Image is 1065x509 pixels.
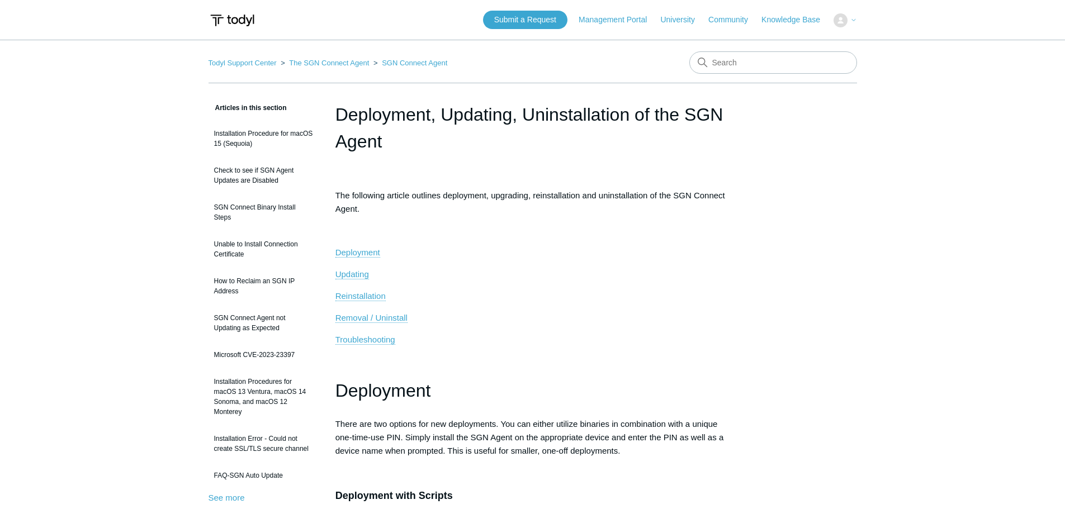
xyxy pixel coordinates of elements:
[335,248,380,257] span: Deployment
[278,59,371,67] li: The SGN Connect Agent
[335,248,380,258] a: Deployment
[761,14,831,26] a: Knowledge Base
[289,59,369,67] a: The SGN Connect Agent
[209,270,319,302] a: How to Reclaim an SGN IP Address
[209,104,287,112] span: Articles in this section
[335,380,431,401] span: Deployment
[209,307,319,339] a: SGN Connect Agent not Updating as Expected
[335,335,395,345] a: Troubleshooting
[660,14,706,26] a: University
[209,59,279,67] li: Todyl Support Center
[371,59,447,67] li: SGN Connect Agent
[335,335,395,344] span: Troubleshooting
[483,11,567,29] a: Submit a Request
[209,428,319,459] a: Installation Error - Could not create SSL/TLS secure channel
[209,160,319,191] a: Check to see if SGN Agent Updates are Disabled
[209,197,319,228] a: SGN Connect Binary Install Steps
[209,234,319,265] a: Unable to Install Connection Certificate
[209,59,277,67] a: Todyl Support Center
[209,371,319,422] a: Installation Procedures for macOS 13 Ventura, macOS 14 Sonoma, and macOS 12 Monterey
[335,101,730,155] h1: Deployment, Updating, Uninstallation of the SGN Agent
[335,291,386,301] a: Reinstallation
[335,419,724,455] span: There are two options for new deployments. You can either utilize binaries in combination with a ...
[382,59,447,67] a: SGN Connect Agent
[335,313,408,323] a: Removal / Uninstall
[209,465,319,486] a: FAQ-SGN Auto Update
[209,10,256,31] img: Todyl Support Center Help Center home page
[335,490,453,501] span: Deployment with Scripts
[579,14,658,26] a: Management Portal
[708,14,759,26] a: Community
[335,269,369,279] span: Updating
[209,123,319,154] a: Installation Procedure for macOS 15 (Sequoia)
[689,51,857,74] input: Search
[209,493,245,502] a: See more
[335,269,369,279] a: Updating
[209,344,319,365] a: Microsoft CVE-2023-23397
[335,191,725,213] span: The following article outlines deployment, upgrading, reinstallation and uninstallation of the SG...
